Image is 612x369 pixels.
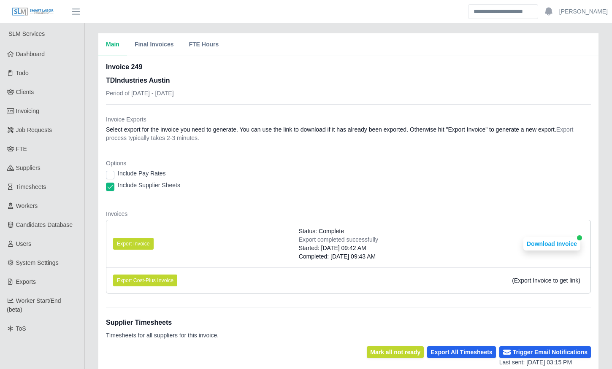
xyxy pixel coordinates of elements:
[523,237,580,250] button: Download Invoice
[118,169,166,178] label: Include Pay Rates
[299,252,378,261] div: Completed: [DATE] 09:43 AM
[106,89,174,97] p: Period of [DATE] - [DATE]
[427,346,496,358] button: Export All Timesheets
[499,346,591,358] button: Trigger Email Notifications
[16,259,59,266] span: System Settings
[16,164,41,171] span: Suppliers
[512,277,580,284] span: (Export Invoice to get link)
[16,202,38,209] span: Workers
[8,30,45,37] span: SLM Services
[113,275,177,286] button: Export Cost-Plus Invoice
[16,51,45,57] span: Dashboard
[127,33,181,56] button: Final Invoices
[181,33,226,56] button: FTE Hours
[106,125,591,142] dd: Select export for the invoice you need to generate. You can use the link to download if it has al...
[16,70,29,76] span: Todo
[106,331,219,339] p: Timesheets for all suppliers for this invoice.
[299,235,378,244] div: Export completed successfully
[16,221,73,228] span: Candidates Database
[16,278,36,285] span: Exports
[106,75,174,86] h3: TDIndustries Austin
[106,62,174,72] h2: Invoice 249
[106,159,591,167] dt: Options
[367,346,424,358] button: Mark all not ready
[16,240,32,247] span: Users
[16,108,39,114] span: Invoicing
[106,210,591,218] dt: Invoices
[523,240,580,247] a: Download Invoice
[106,318,219,328] h1: Supplier Timesheets
[16,89,34,95] span: Clients
[559,7,608,16] a: [PERSON_NAME]
[16,145,27,152] span: FTE
[16,183,46,190] span: Timesheets
[12,7,54,16] img: SLM Logo
[98,33,127,56] button: Main
[118,181,180,189] label: Include Supplier Sheets
[468,4,538,19] input: Search
[7,297,61,313] span: Worker Start/End (beta)
[113,238,154,250] button: Export Invoice
[299,244,378,252] div: Started: [DATE] 09:42 AM
[16,325,26,332] span: ToS
[106,115,591,124] dt: Invoice Exports
[299,227,344,235] span: Status: Complete
[499,358,591,367] div: Last sent: [DATE] 03:15 PM
[16,127,52,133] span: Job Requests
